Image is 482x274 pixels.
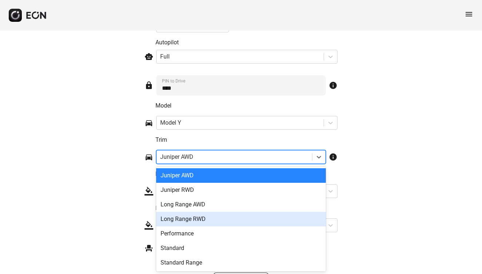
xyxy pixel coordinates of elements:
[156,212,326,226] div: Long Range RWD
[162,78,185,84] label: PIN to Drive
[155,136,337,144] p: Trim
[145,81,153,90] span: lock
[145,118,153,127] span: directions_car
[156,241,326,255] div: Standard
[156,183,326,197] div: Juniper RWD
[145,187,153,196] span: format_color_fill
[156,255,326,270] div: Standard Range
[329,153,337,161] span: info
[145,221,153,230] span: format_color_fill
[145,244,153,253] span: event_seat
[155,38,337,47] p: Autopilot
[155,170,337,178] p: Exterior Color
[145,153,153,161] span: directions_car
[155,101,337,110] p: Model
[156,197,326,212] div: Long Range AWD
[329,81,337,90] span: info
[145,52,153,61] span: smart_toy
[465,10,473,19] span: menu
[156,226,326,241] div: Performance
[155,204,337,213] p: Interior Color
[156,168,326,183] div: Juniper AWD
